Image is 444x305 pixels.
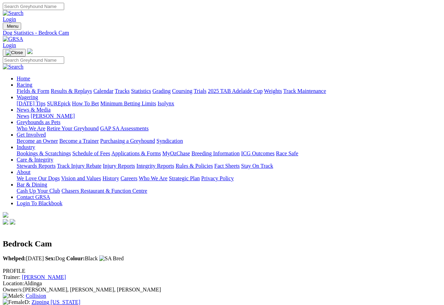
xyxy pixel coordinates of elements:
[131,88,151,94] a: Statistics
[3,10,24,16] img: Search
[10,219,15,225] img: twitter.svg
[3,23,21,30] button: Toggle navigation
[61,175,101,181] a: Vision and Values
[17,113,441,119] div: News & Media
[3,219,8,225] img: facebook.svg
[3,255,26,261] b: Whelped:
[3,3,64,10] input: Search
[201,175,234,181] a: Privacy Policy
[17,150,71,156] a: Bookings & Scratchings
[162,150,190,156] a: MyOzChase
[241,150,274,156] a: ICG Outcomes
[72,101,99,106] a: How To Bet
[157,101,174,106] a: Isolynx
[17,163,441,169] div: Care & Integrity
[3,36,23,42] img: GRSA
[17,125,441,132] div: Greyhounds as Pets
[100,101,156,106] a: Minimum Betting Limits
[6,50,23,55] img: Close
[264,88,282,94] a: Weights
[3,239,441,249] h2: Bedrock Cam
[3,287,441,293] div: [PERSON_NAME], [PERSON_NAME], [PERSON_NAME]
[136,163,174,169] a: Integrity Reports
[103,163,135,169] a: Injury Reports
[100,125,149,131] a: GAP SA Assessments
[17,94,38,100] a: Wagering
[17,175,441,182] div: About
[176,163,213,169] a: Rules & Policies
[100,138,155,144] a: Purchasing a Greyhound
[3,56,64,64] input: Search
[283,88,326,94] a: Track Maintenance
[3,280,441,287] div: Aldinga
[17,107,51,113] a: News & Media
[3,49,26,56] button: Toggle navigation
[32,299,80,305] a: Zipping [US_STATE]
[17,144,35,150] a: Industry
[17,200,62,206] a: Login To Blackbook
[17,188,60,194] a: Cash Up Your Club
[17,150,441,157] div: Industry
[169,175,200,181] a: Strategic Plan
[72,150,110,156] a: Schedule of Fees
[17,132,46,138] a: Get Involved
[115,88,130,94] a: Tracks
[17,138,58,144] a: Become an Owner
[99,255,124,262] img: SA Bred
[7,24,18,29] span: Menu
[3,16,16,22] a: Login
[214,163,240,169] a: Fact Sheets
[3,255,44,261] span: [DATE]
[3,299,30,305] span: D:
[26,293,46,299] a: Collision
[3,293,24,299] span: S:
[17,88,441,94] div: Racing
[156,138,183,144] a: Syndication
[61,188,147,194] a: Chasers Restaurant & Function Centre
[27,49,33,54] img: logo-grsa-white.png
[22,274,66,280] a: [PERSON_NAME]
[3,212,8,218] img: logo-grsa-white.png
[17,163,55,169] a: Stewards Reports
[93,88,113,94] a: Calendar
[47,125,99,131] a: Retire Your Greyhound
[191,150,240,156] a: Breeding Information
[17,194,50,200] a: Contact GRSA
[17,182,47,188] a: Bar & Dining
[3,280,24,286] span: Location:
[17,188,441,194] div: Bar & Dining
[111,150,161,156] a: Applications & Forms
[47,101,70,106] a: SUREpick
[17,88,49,94] a: Fields & Form
[241,163,273,169] a: Stay On Track
[66,255,98,261] span: Black
[3,274,20,280] span: Trainer:
[3,64,24,70] img: Search
[120,175,137,181] a: Careers
[17,82,32,88] a: Racing
[17,138,441,144] div: Get Involved
[17,175,60,181] a: We Love Our Dogs
[66,255,85,261] b: Colour:
[17,169,31,175] a: About
[31,113,75,119] a: [PERSON_NAME]
[17,125,45,131] a: Who We Are
[17,119,60,125] a: Greyhounds as Pets
[59,138,99,144] a: Become a Trainer
[102,175,119,181] a: History
[3,30,441,36] a: Dog Statistics - Bedrock Cam
[208,88,263,94] a: 2025 TAB Adelaide Cup
[51,88,92,94] a: Results & Replays
[45,255,65,261] span: Dog
[57,163,101,169] a: Track Injury Rebate
[17,76,30,81] a: Home
[153,88,171,94] a: Grading
[276,150,298,156] a: Race Safe
[3,268,441,274] div: PROFILE
[194,88,206,94] a: Trials
[17,113,29,119] a: News
[3,42,16,48] a: Login
[17,157,53,163] a: Care & Integrity
[139,175,168,181] a: Who We Are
